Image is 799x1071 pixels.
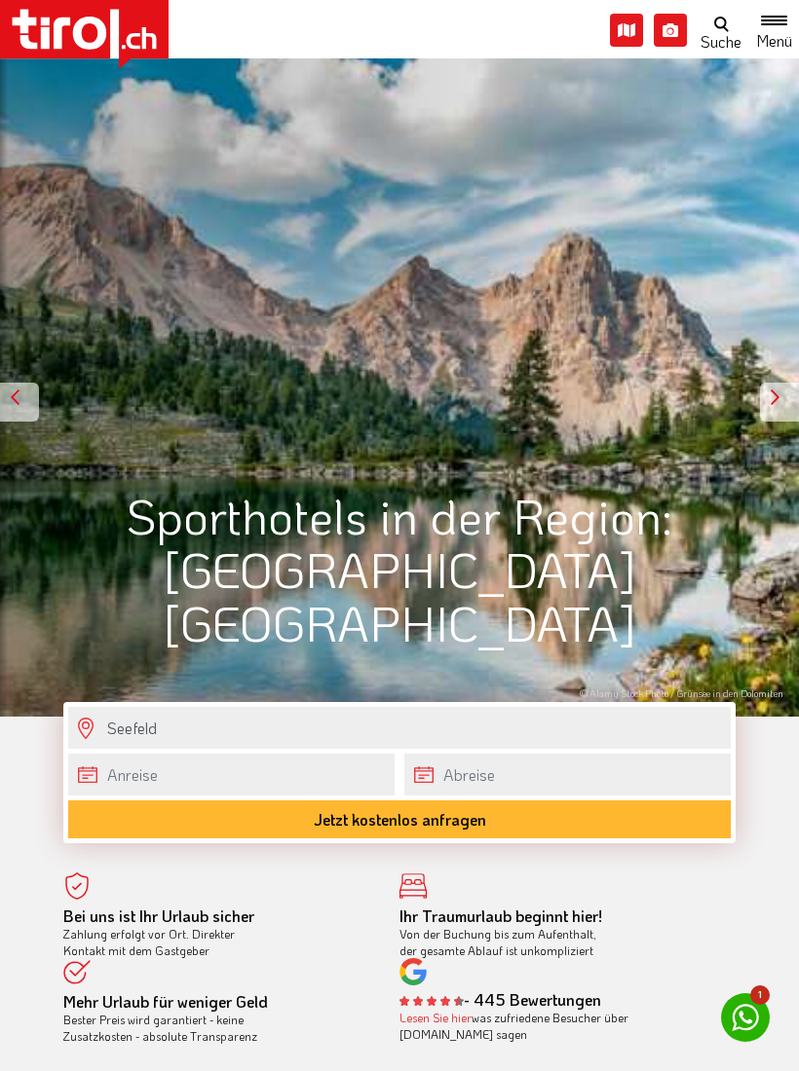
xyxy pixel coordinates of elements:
div: Bester Preis wird garantiert - keine Zusatzkosten - absolute Transparenz [63,994,370,1044]
a: Lesen Sie hier [399,1010,472,1025]
div: Zahlung erfolgt vor Ort. Direkter Kontakt mit dem Gastgeber [63,908,370,958]
input: Abreise [404,754,731,795]
input: Anreise [68,754,395,795]
a: 1 [721,993,770,1042]
b: Bei uns ist Ihr Urlaub sicher [63,905,254,926]
i: Fotogalerie [654,14,687,47]
span: 1 [750,985,770,1005]
b: - 445 Bewertungen [399,989,601,1010]
b: Mehr Urlaub für weniger Geld [63,991,268,1012]
b: Ihr Traumurlaub beginnt hier! [399,905,602,926]
button: Toggle navigation [749,12,799,49]
button: Jetzt kostenlos anfragen [68,800,731,838]
div: Von der Buchung bis zum Aufenthalt, der gesamte Ablauf ist unkompliziert [399,908,706,958]
h1: Sporthotels in der Region: [GEOGRAPHIC_DATA] [GEOGRAPHIC_DATA] [63,489,736,649]
i: Karte öffnen [610,14,643,47]
img: google [399,958,427,985]
div: was zufriedene Besucher über [DOMAIN_NAME] sagen [399,1010,706,1043]
input: Wo soll's hingehen? [68,707,731,749]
